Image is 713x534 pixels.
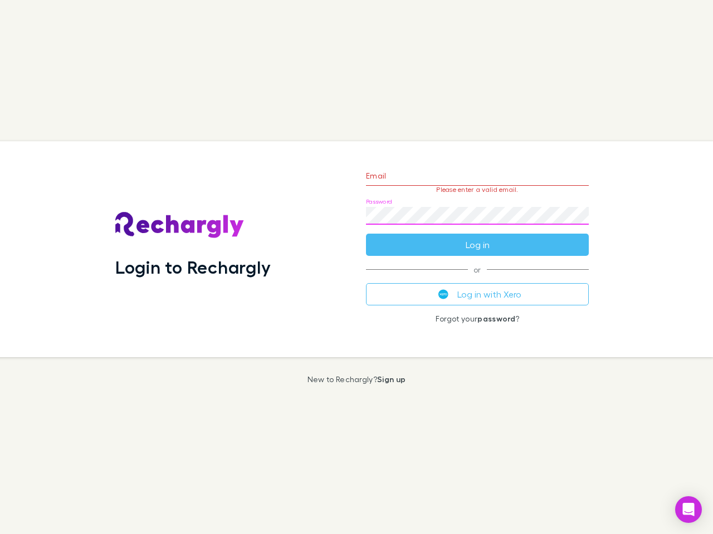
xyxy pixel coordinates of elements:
[377,374,406,384] a: Sign up
[366,283,589,305] button: Log in with Xero
[115,212,245,239] img: Rechargly's Logo
[477,314,515,323] a: password
[438,289,448,299] img: Xero's logo
[307,375,406,384] p: New to Rechargly?
[366,314,589,323] p: Forgot your ?
[675,496,702,523] div: Open Intercom Messenger
[366,197,392,206] label: Password
[366,186,589,194] p: Please enter a valid email.
[366,269,589,270] span: or
[115,256,271,278] h1: Login to Rechargly
[366,234,589,256] button: Log in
